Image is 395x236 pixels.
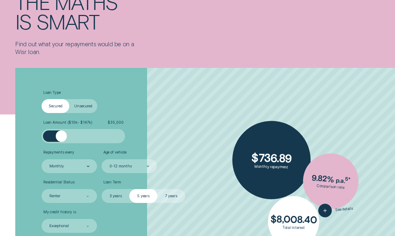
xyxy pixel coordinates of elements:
div: 0-12 months [109,164,132,169]
div: is [15,12,32,31]
span: My credit history is [43,210,76,214]
span: Residential Status [43,180,75,184]
span: Loan Type [43,90,61,95]
label: 3 years [102,189,129,203]
span: Age of vehicle [103,150,127,155]
button: See details [318,202,353,218]
span: See details [335,206,353,212]
span: $ 35,000 [108,120,123,125]
span: Loan Term [103,180,121,184]
span: Repayments every [43,150,74,155]
label: 5 years [129,189,157,203]
div: Renter [49,194,60,199]
label: Unsecured [69,99,97,113]
div: Monthly [49,164,64,169]
div: Exceptional [49,224,69,229]
span: Loan Amount ( $10k - $147k ) [43,120,92,125]
div: smart [36,12,99,31]
label: 7 years [157,189,185,203]
label: Secured [42,99,69,113]
p: Find out what your repayments would be on a Wisr loan. [15,40,136,55]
